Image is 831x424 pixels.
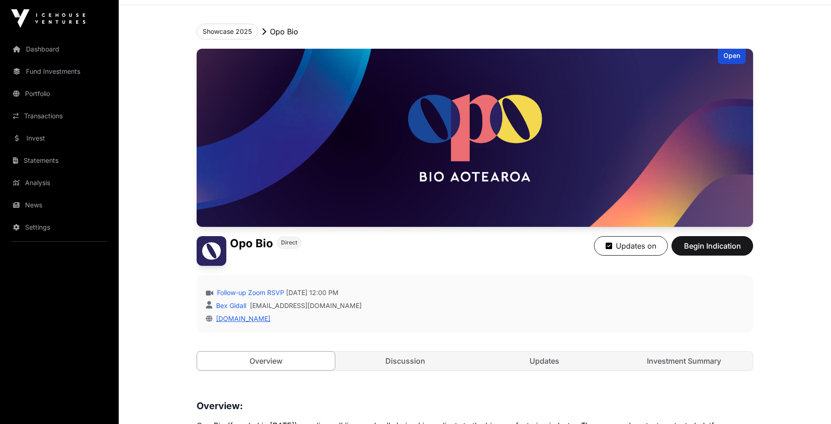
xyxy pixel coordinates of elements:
button: Begin Indication [671,236,753,256]
img: Opo Bio [197,49,753,227]
a: News [7,195,111,215]
h1: Opo Bio [230,236,273,251]
img: Icehouse Ventures Logo [11,9,85,28]
a: [EMAIL_ADDRESS][DOMAIN_NAME] [250,301,362,310]
a: Begin Indication [671,245,753,255]
span: Direct [281,239,297,246]
a: Bex Gidall [214,302,246,309]
a: Overview [197,351,335,371]
a: Analysis [7,173,111,193]
a: Portfolio [7,84,111,104]
h3: Overview: [197,398,753,413]
a: Invest [7,128,111,148]
img: Opo Bio [197,236,226,266]
a: Transactions [7,106,111,126]
a: Fund Investments [7,61,111,82]
nav: Tabs [197,352,753,370]
button: Updates on [594,236,668,256]
a: Statements [7,150,111,171]
iframe: Chat Widget [785,379,831,424]
a: Updates [476,352,614,370]
a: [DOMAIN_NAME] [212,315,270,322]
a: Discussion [337,352,474,370]
div: Open [718,49,746,64]
span: [DATE] 12:00 PM [286,288,339,297]
a: Dashboard [7,39,111,59]
a: Investment Summary [615,352,753,370]
a: Follow-up Zoom RSVP [215,288,284,297]
span: Begin Indication [683,240,742,251]
p: Opo Bio [270,26,298,37]
a: Settings [7,217,111,238]
button: Showcase 2025 [197,24,258,39]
